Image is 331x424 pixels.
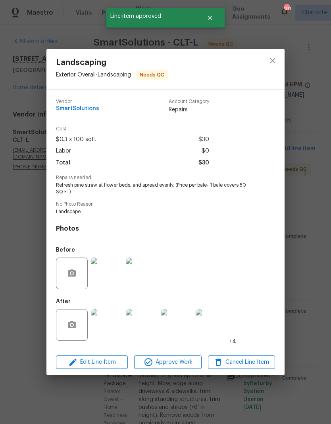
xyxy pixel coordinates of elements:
span: Edit Line Item [58,357,125,367]
h5: Before [56,247,75,253]
span: +4 [229,338,236,346]
button: Close [197,10,223,26]
span: Total [56,157,70,169]
h5: After [56,299,71,304]
div: 101 [284,5,289,13]
span: Labor [56,145,71,157]
button: Cancel Line Item [208,355,275,369]
button: Approve Work [134,355,201,369]
span: Needs QC [137,71,167,79]
span: Line item approved [106,8,197,25]
button: close [263,51,282,70]
span: Landscaping [56,58,168,67]
span: Cost [56,126,209,132]
span: $30 [198,157,209,169]
span: No Photo Reason [56,202,275,207]
button: Edit Line Item [56,355,128,369]
span: Vendor [56,99,99,104]
h4: Photos [56,225,275,233]
span: Exterior Overall - Landscaping [56,72,131,78]
span: $0.3 x 100 sqft [56,134,96,145]
span: Account Category [169,99,209,104]
span: $30 [198,134,209,145]
span: Cancel Line Item [210,357,273,367]
span: Refresh pine straw at flower beds, and spread evenly. (Price per bale- 1 bale covers 50 SQ FT) [56,182,253,195]
span: Approve Work [137,357,199,367]
span: SmartSolutions [56,106,99,112]
span: $0 [202,145,209,157]
span: Landscape [56,208,253,215]
span: Repairs needed [56,175,275,180]
span: Repairs [169,106,209,114]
